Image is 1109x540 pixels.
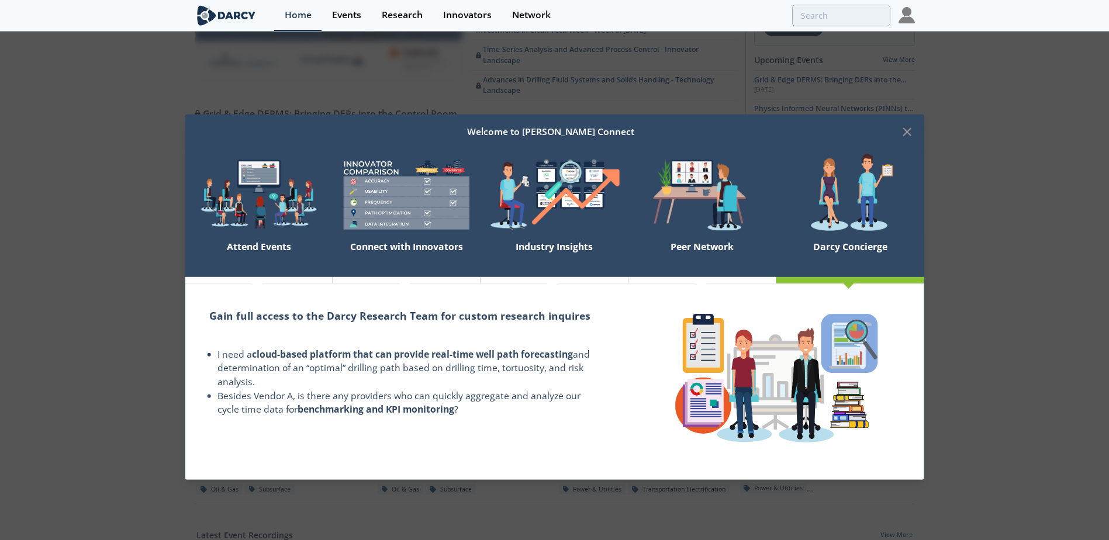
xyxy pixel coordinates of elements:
img: welcome-explore-560578ff38cea7c86bcfe544b5e45342.png [185,153,333,236]
input: Advanced Search [792,5,890,26]
img: welcome-concierge-wide-20dccca83e9cbdbb601deee24fb8df72.png [776,153,924,236]
div: Attend Events [185,236,333,277]
div: Peer Network [628,236,776,277]
strong: benchmarking and KPI monitoring [298,403,454,416]
img: welcome-compare-1b687586299da8f117b7ac84fd957760.png [333,153,481,236]
img: Profile [899,7,915,23]
div: Innovators [443,11,492,20]
strong: cloud-based platform that can provide real-time well path forecasting [252,348,573,361]
div: Network [512,11,551,20]
div: Research [382,11,423,20]
img: welcome-attend-b816887fc24c32c29d1763c6e0ddb6e6.png [628,153,776,236]
div: Events [332,11,361,20]
img: concierge-details-e70ed233a7353f2f363bd34cf2359179.png [665,304,887,452]
div: Connect with Innovators [333,236,481,277]
div: Darcy Concierge [776,236,924,277]
div: Home [285,11,312,20]
div: Industry Insights [481,236,628,277]
img: welcome-find-a12191a34a96034fcac36f4ff4d37733.png [481,153,628,236]
h2: Gain full access to the Darcy Research Team for custom research inquires [209,307,604,323]
li: Besides Vendor A, is there any providers who can quickly aggregate and analyze our cycle time dat... [217,389,604,417]
img: logo-wide.svg [195,5,258,26]
li: I need a and determination of an “optimal” drilling path based on drilling time, tortuosity, and ... [217,348,604,389]
div: Welcome to [PERSON_NAME] Connect [201,120,900,143]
